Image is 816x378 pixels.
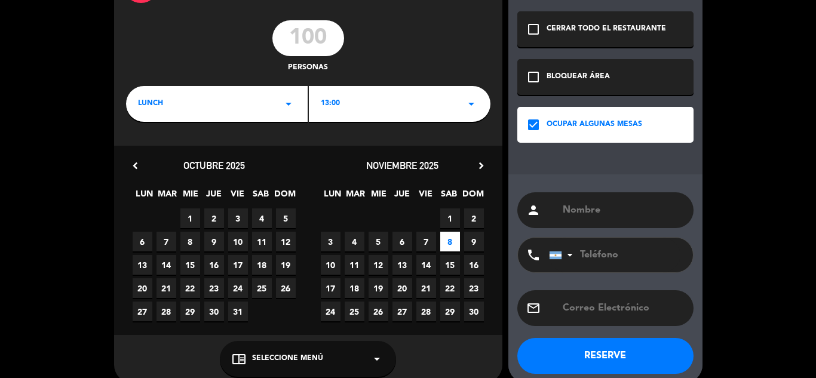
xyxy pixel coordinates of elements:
[550,238,577,272] div: Argentina: +54
[204,302,224,321] span: 30
[180,232,200,251] span: 8
[475,159,487,172] i: chevron_right
[440,278,460,298] span: 22
[157,278,176,298] span: 21
[345,278,364,298] span: 18
[138,98,163,110] span: lunch
[526,248,541,262] i: phone
[392,187,412,207] span: JUE
[321,255,340,275] span: 10
[366,159,438,171] span: noviembre 2025
[228,187,247,207] span: VIE
[547,71,610,83] div: BLOQUEAR ÁREA
[228,255,248,275] span: 17
[157,232,176,251] span: 7
[180,208,200,228] span: 1
[416,278,436,298] span: 21
[369,232,388,251] span: 5
[464,208,484,228] span: 2
[288,62,328,74] span: personas
[464,302,484,321] span: 30
[276,232,296,251] span: 12
[180,278,200,298] span: 22
[321,232,340,251] span: 3
[228,232,248,251] span: 10
[562,202,685,219] input: Nombre
[369,255,388,275] span: 12
[133,278,152,298] span: 20
[369,187,389,207] span: MIE
[526,301,541,315] i: email
[345,255,364,275] span: 11
[369,302,388,321] span: 26
[276,278,296,298] span: 26
[517,338,694,374] button: RESERVE
[549,238,680,272] input: Teléfono
[204,232,224,251] span: 9
[133,302,152,321] span: 27
[321,302,340,321] span: 24
[416,302,436,321] span: 28
[526,70,541,84] i: check_box_outline_blank
[416,255,436,275] span: 14
[204,187,224,207] span: JUE
[272,20,344,56] input: 0
[440,302,460,321] span: 29
[547,23,666,35] div: CERRAR TODO EL RESTAURANTE
[251,187,271,207] span: SAB
[321,278,340,298] span: 17
[464,97,478,111] i: arrow_drop_down
[440,208,460,228] span: 1
[346,187,366,207] span: MAR
[204,255,224,275] span: 16
[276,208,296,228] span: 5
[345,302,364,321] span: 25
[252,208,272,228] span: 4
[157,255,176,275] span: 14
[228,208,248,228] span: 3
[464,278,484,298] span: 23
[228,302,248,321] span: 31
[392,255,412,275] span: 13
[392,278,412,298] span: 20
[416,187,435,207] span: VIE
[133,232,152,251] span: 6
[526,22,541,36] i: check_box_outline_blank
[440,232,460,251] span: 8
[281,97,296,111] i: arrow_drop_down
[157,302,176,321] span: 28
[228,278,248,298] span: 24
[416,232,436,251] span: 7
[392,232,412,251] span: 6
[232,352,246,366] i: chrome_reader_mode
[133,255,152,275] span: 13
[440,255,460,275] span: 15
[180,302,200,321] span: 29
[526,118,541,132] i: check_box
[134,187,154,207] span: LUN
[181,187,201,207] span: MIE
[321,98,340,110] span: 13:00
[252,255,272,275] span: 18
[345,232,364,251] span: 4
[252,278,272,298] span: 25
[464,255,484,275] span: 16
[464,232,484,251] span: 9
[439,187,459,207] span: SAB
[204,278,224,298] span: 23
[158,187,177,207] span: MAR
[204,208,224,228] span: 2
[183,159,245,171] span: octubre 2025
[252,232,272,251] span: 11
[323,187,342,207] span: LUN
[369,278,388,298] span: 19
[392,302,412,321] span: 27
[526,203,541,217] i: person
[276,255,296,275] span: 19
[180,255,200,275] span: 15
[129,159,142,172] i: chevron_left
[274,187,294,207] span: DOM
[252,353,323,365] span: Seleccione Menú
[562,300,685,316] input: Correo Electrónico
[370,352,384,366] i: arrow_drop_down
